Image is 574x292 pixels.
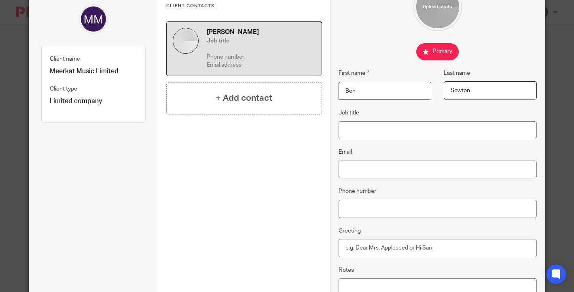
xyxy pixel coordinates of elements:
[339,227,361,235] label: Greeting
[339,68,369,78] label: First name
[339,148,352,156] label: Email
[339,109,359,117] label: Job title
[444,69,470,77] label: Last name
[339,266,354,274] label: Notes
[50,85,77,93] label: Client type
[173,28,199,54] img: default.jpg
[339,239,537,257] input: e.g. Dear Mrs. Appleseed or Hi Sam
[166,3,322,9] h3: Client contacts
[50,67,137,76] p: Meerkat Music Limited
[207,61,316,69] p: Email address
[79,4,108,34] img: svg%3E
[339,187,376,195] label: Phone number
[207,53,316,61] p: Phone number
[216,92,272,104] h4: + Add contact
[207,37,316,45] h5: Job title
[50,55,80,63] label: Client name
[207,28,316,36] h4: [PERSON_NAME]
[50,97,137,106] p: Limited company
